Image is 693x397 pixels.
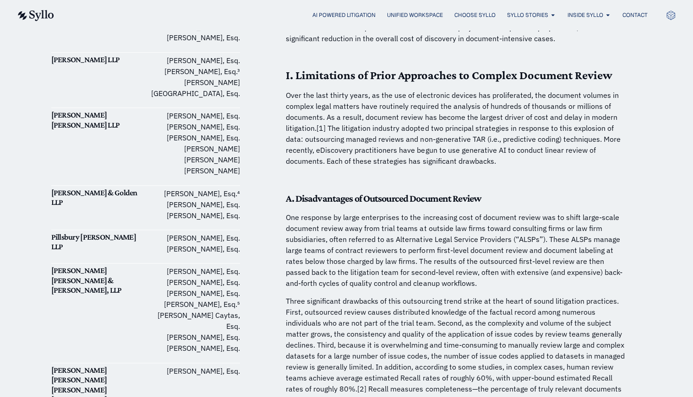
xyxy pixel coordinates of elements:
[286,193,481,204] strong: A. Disadvantages of Outsourced Document Review
[146,232,240,254] p: [PERSON_NAME], Esq. [PERSON_NAME], Esq.
[567,11,603,19] a: Inside Syllo
[146,55,240,99] p: [PERSON_NAME], Esq. [PERSON_NAME], Esq.³ [PERSON_NAME][GEOGRAPHIC_DATA], Esq.
[51,55,146,65] h6: [PERSON_NAME] LLP
[387,11,442,19] a: Unified Workspace
[51,110,146,130] h6: [PERSON_NAME] [PERSON_NAME] LLP
[312,11,375,19] a: AI Powered Litigation
[51,266,146,295] h6: [PERSON_NAME] [PERSON_NAME] & [PERSON_NAME], LLP
[286,69,612,82] strong: I. Limitations of Prior Approaches to Complex Document Review
[72,11,647,20] div: Menu Toggle
[622,11,647,19] a: Contact
[286,90,625,166] p: Over the last thirty years, as the use of electronic devices has proliferated, the document volum...
[146,365,240,376] p: [PERSON_NAME], Esq.
[51,188,146,208] h6: [PERSON_NAME] & Golden LLP
[72,11,647,20] nav: Menu
[146,188,240,221] p: [PERSON_NAME], Esq.⁴ [PERSON_NAME], Esq. [PERSON_NAME], Esq.
[507,11,548,19] a: Syllo Stories
[51,232,146,252] h6: Pillsbury [PERSON_NAME] LLP
[146,110,240,176] p: [PERSON_NAME], Esq. [PERSON_NAME], Esq. [PERSON_NAME], Esq. [PERSON_NAME] [PERSON_NAME] [PERSON_N...
[146,266,240,354] p: [PERSON_NAME], Esq. [PERSON_NAME], Esq. [PERSON_NAME], Esq. [PERSON_NAME], Esq.⁵ [PERSON_NAME] Ca...
[454,11,495,19] a: Choose Syllo
[286,212,625,289] p: One response by large enterprises to the increasing cost of document review was to shift large-sc...
[16,10,54,21] img: syllo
